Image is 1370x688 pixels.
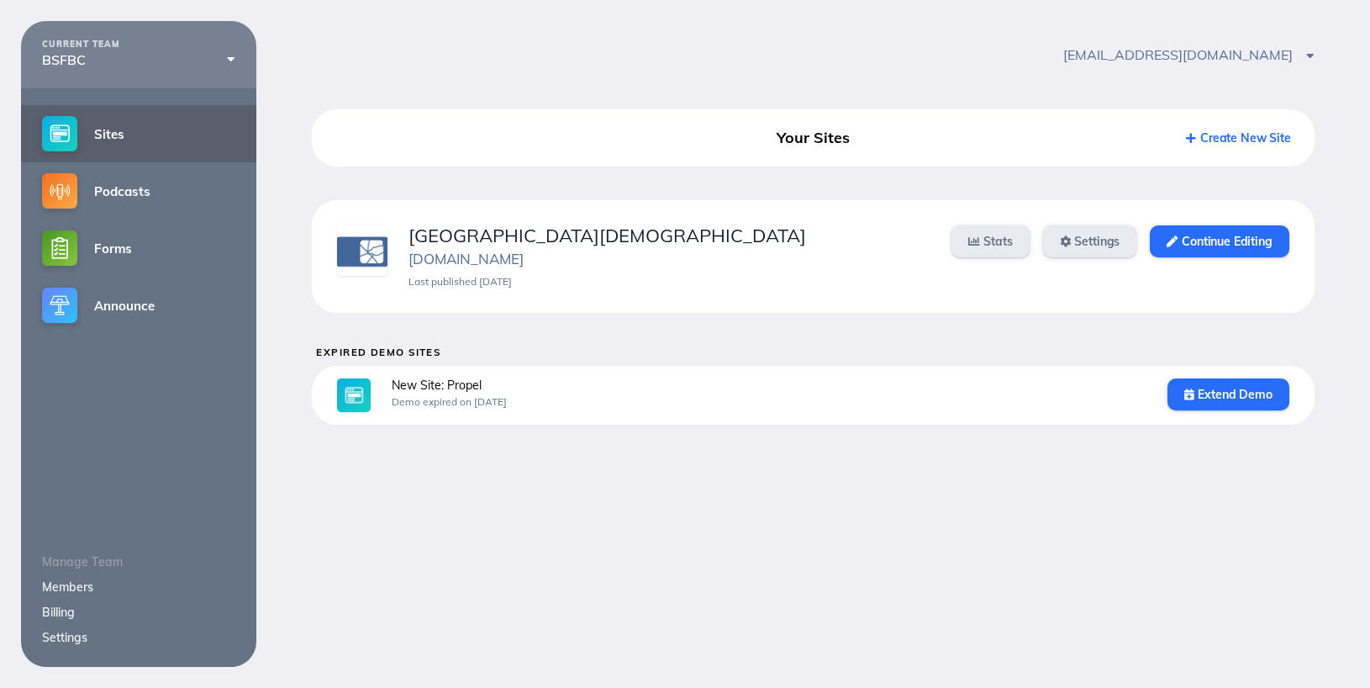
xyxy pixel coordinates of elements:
div: BSFBC [42,52,235,67]
a: Forms [21,220,256,277]
img: announce-small@2x.png [42,288,77,323]
div: Your Sites [654,123,972,153]
a: Create New Site [1186,130,1291,146]
a: Sites [21,105,256,162]
a: Stats [951,225,1029,257]
a: Members [42,580,93,595]
div: CURRENT TEAM [42,40,235,50]
a: Extend Demo [1167,378,1289,410]
img: sites-large@2x.jpg [337,378,371,412]
a: Announce [21,277,256,334]
span: [EMAIL_ADDRESS][DOMAIN_NAME] [1063,46,1314,63]
a: Settings [1043,225,1137,257]
div: [GEOGRAPHIC_DATA][DEMOGRAPHIC_DATA] [408,225,930,246]
a: Billing [42,605,75,620]
img: yq5zxkx1cggc1jet.png [337,225,387,276]
a: Podcasts [21,162,256,220]
div: Demo expired on [DATE] [392,396,1146,408]
img: sites-small@2x.png [42,116,77,151]
a: Settings [42,630,87,645]
img: podcasts-small@2x.png [42,173,77,209]
a: Continue Editing [1150,225,1288,257]
span: Manage Team [42,554,123,569]
h5: Expired Demo Sites [316,347,1315,357]
div: Last published [DATE] [408,276,930,288]
a: [DOMAIN_NAME] [408,250,524,267]
div: New Site: Propel [392,378,1146,392]
img: forms-small@2x.png [42,230,77,266]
